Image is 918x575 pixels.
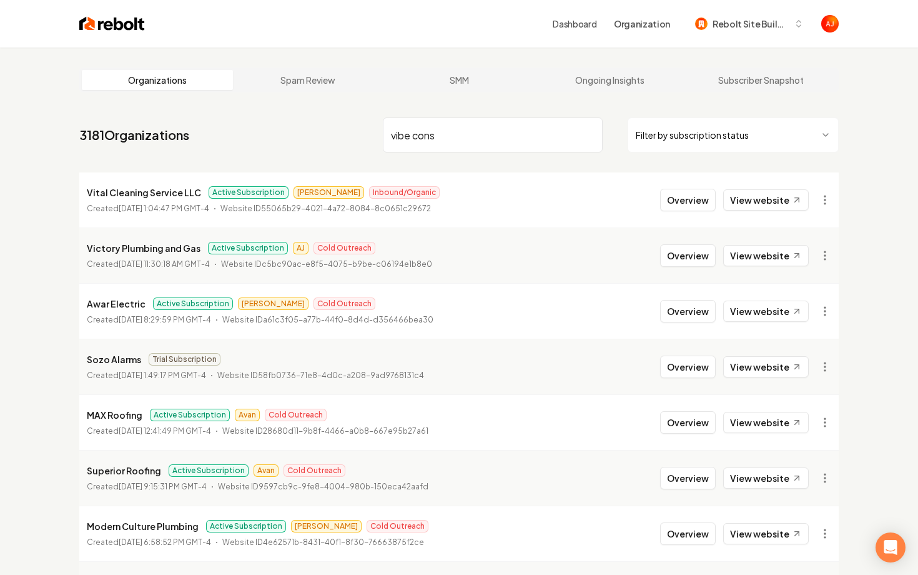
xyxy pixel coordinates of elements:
[660,300,716,322] button: Overview
[660,244,716,267] button: Overview
[206,520,286,532] span: Active Subscription
[87,241,200,256] p: Victory Plumbing and Gas
[723,523,809,544] a: View website
[169,464,249,477] span: Active Subscription
[723,356,809,377] a: View website
[119,204,209,213] time: [DATE] 1:04:47 PM GMT-4
[87,185,201,200] p: Vital Cleaning Service LLC
[149,353,220,366] span: Trial Subscription
[220,202,431,215] p: Website ID 55065b29-4021-4a72-8084-8c0651c29672
[723,412,809,433] a: View website
[695,17,708,30] img: Rebolt Site Builder
[284,464,345,477] span: Cold Outreach
[723,301,809,322] a: View website
[713,17,789,31] span: Rebolt Site Builder
[367,520,428,532] span: Cold Outreach
[79,15,145,32] img: Rebolt Logo
[119,371,206,380] time: [DATE] 1:49:17 PM GMT-4
[87,536,211,549] p: Created
[87,352,141,367] p: Sozo Alarms
[606,12,678,35] button: Organization
[153,297,233,310] span: Active Subscription
[685,70,836,90] a: Subscriber Snapshot
[150,409,230,421] span: Active Subscription
[87,314,211,326] p: Created
[222,314,433,326] p: Website ID a61c3f05-a77b-44f0-8d4d-d356466bea30
[369,186,440,199] span: Inbound/Organic
[553,17,596,30] a: Dashboard
[313,297,375,310] span: Cold Outreach
[79,126,189,144] a: 3181Organizations
[119,537,211,547] time: [DATE] 6:58:52 PM GMT-4
[218,481,428,493] p: Website ID 9597cb9c-9fe8-4004-980b-150eca42aafd
[87,463,161,478] p: Superior Roofing
[821,15,839,32] button: Open user button
[383,117,603,152] input: Search by name or ID
[119,426,211,436] time: [DATE] 12:41:49 PM GMT-4
[209,186,289,199] span: Active Subscription
[87,369,206,382] p: Created
[235,409,260,421] span: Avan
[87,407,142,422] p: MAX Roofing
[723,245,809,266] a: View website
[294,186,364,199] span: [PERSON_NAME]
[119,259,210,269] time: [DATE] 11:30:18 AM GMT-4
[265,409,327,421] span: Cold Outreach
[535,70,686,90] a: Ongoing Insights
[876,532,906,562] div: Open Intercom Messenger
[87,481,207,493] p: Created
[313,242,375,254] span: Cold Outreach
[87,296,146,311] p: Awar Electric
[254,464,279,477] span: Avan
[660,411,716,434] button: Overview
[87,425,211,437] p: Created
[660,356,716,378] button: Overview
[87,258,210,271] p: Created
[222,536,424,549] p: Website ID 4e62571b-8431-40f1-8f30-76663875f2ce
[221,258,432,271] p: Website ID c5bc90ac-e8f5-4075-b9be-c06194e1b8e0
[119,315,211,324] time: [DATE] 8:29:59 PM GMT-4
[660,189,716,211] button: Overview
[821,15,839,32] img: Austin Jellison
[291,520,362,532] span: [PERSON_NAME]
[87,202,209,215] p: Created
[208,242,288,254] span: Active Subscription
[723,467,809,489] a: View website
[293,242,308,254] span: AJ
[723,189,809,211] a: View website
[383,70,535,90] a: SMM
[233,70,384,90] a: Spam Review
[217,369,424,382] p: Website ID 58fb0736-71e8-4d0c-a208-9ad9768131c4
[119,482,207,491] time: [DATE] 9:15:31 PM GMT-4
[660,522,716,545] button: Overview
[87,519,199,534] p: Modern Culture Plumbing
[82,70,233,90] a: Organizations
[222,425,428,437] p: Website ID 28680d11-9b8f-4466-a0b8-667e95b27a61
[238,297,308,310] span: [PERSON_NAME]
[660,467,716,489] button: Overview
